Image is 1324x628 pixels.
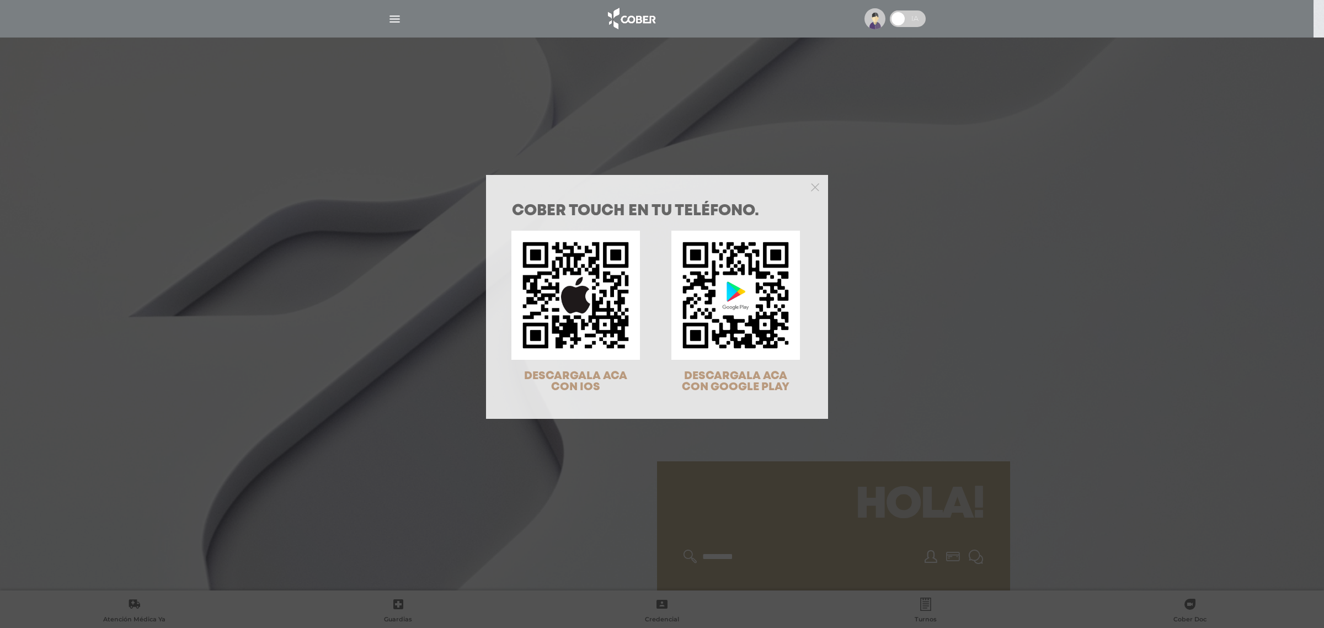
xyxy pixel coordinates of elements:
span: DESCARGALA ACA CON IOS [524,371,627,392]
span: DESCARGALA ACA CON GOOGLE PLAY [682,371,789,392]
button: Close [811,182,819,191]
img: qr-code [671,231,800,359]
img: qr-code [511,231,640,359]
h1: COBER TOUCH en tu teléfono. [512,204,802,219]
